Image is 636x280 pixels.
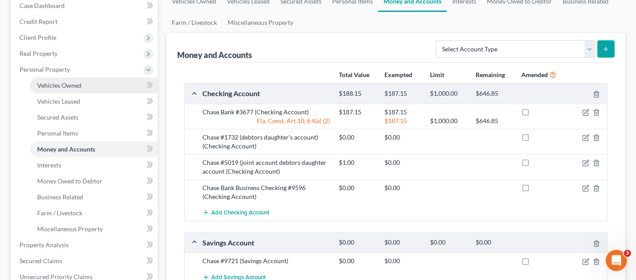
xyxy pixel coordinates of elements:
[335,257,380,265] div: $0.00
[30,157,158,173] a: Interests
[30,141,158,157] a: Money and Accounts
[198,89,335,98] div: Checking Account
[335,238,380,247] div: $0.00
[19,241,69,249] span: Property Analysis
[476,71,505,78] strong: Remaining
[339,71,369,78] strong: Total Value
[384,71,412,78] strong: Exempted
[37,113,78,121] span: Secured Assets
[380,89,426,98] div: $187.15
[430,71,445,78] strong: Limit
[426,89,471,98] div: $1,000.00
[30,221,158,237] a: Miscellaneous Property
[37,129,78,137] span: Personal Items
[37,177,102,185] span: Money Owed to Debtor
[177,50,252,60] div: Money and Accounts
[30,109,158,125] a: Secured Assets
[30,205,158,221] a: Farm / Livestock
[37,97,80,105] span: Vehicles Leased
[335,158,380,167] div: $1.00
[335,183,380,192] div: $0.00
[380,158,426,167] div: $0.00
[37,82,81,89] span: Vehicles Owned
[202,205,269,221] button: Add Checking Account
[198,238,335,247] div: Savings Account
[198,183,335,201] div: Chase Bank Business Checking #9596 (Checking Account)
[12,237,158,253] a: Property Analysis
[606,250,627,271] iframe: Intercom live chat
[380,257,426,265] div: $0.00
[30,78,158,93] a: Vehicles Owned
[198,158,335,176] div: Chase #5019 (joint account debtors daughter account (Checking Account)
[335,89,380,98] div: $188.15
[19,66,70,73] span: Personal Property
[19,2,65,9] span: Case Dashboard
[471,89,517,98] div: $646.85
[426,238,471,247] div: $0.00
[211,210,269,217] span: Add Checking Account
[37,225,103,233] span: Miscellaneous Property
[624,250,631,257] span: 3
[37,193,83,201] span: Business Related
[198,117,335,125] div: Fla. Const. Art.10, § 4(a) (2)
[471,238,517,247] div: $0.00
[426,117,471,125] div: $1,000.00
[471,117,517,125] div: $646.85
[380,183,426,192] div: $0.00
[522,71,548,78] strong: Amended
[380,117,426,125] div: $187.15
[37,145,95,153] span: Money and Accounts
[380,238,426,247] div: $0.00
[30,125,158,141] a: Personal Items
[37,209,82,217] span: Farm / Livestock
[167,12,222,33] a: Farm / Livestock
[12,14,158,30] a: Credit Report
[198,133,335,151] div: Chase #1732 (debtors daughter's account) (Checking Account)
[198,108,335,117] div: Chase Bank #3677 (Checking Account)
[380,133,426,142] div: $0.00
[380,108,426,117] div: $187.15
[12,253,158,269] a: Secured Claims
[19,34,56,41] span: Client Profile
[335,133,380,142] div: $0.00
[19,18,58,25] span: Credit Report
[198,257,335,265] div: Chase #9721 (Savings Account)
[335,108,380,117] div: $187.15
[30,189,158,205] a: Business Related
[30,93,158,109] a: Vehicles Leased
[19,50,58,57] span: Real Property
[37,161,61,169] span: Interests
[30,173,158,189] a: Money Owed to Debtor
[222,12,299,33] a: Miscellaneous Property
[19,257,62,264] span: Secured Claims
